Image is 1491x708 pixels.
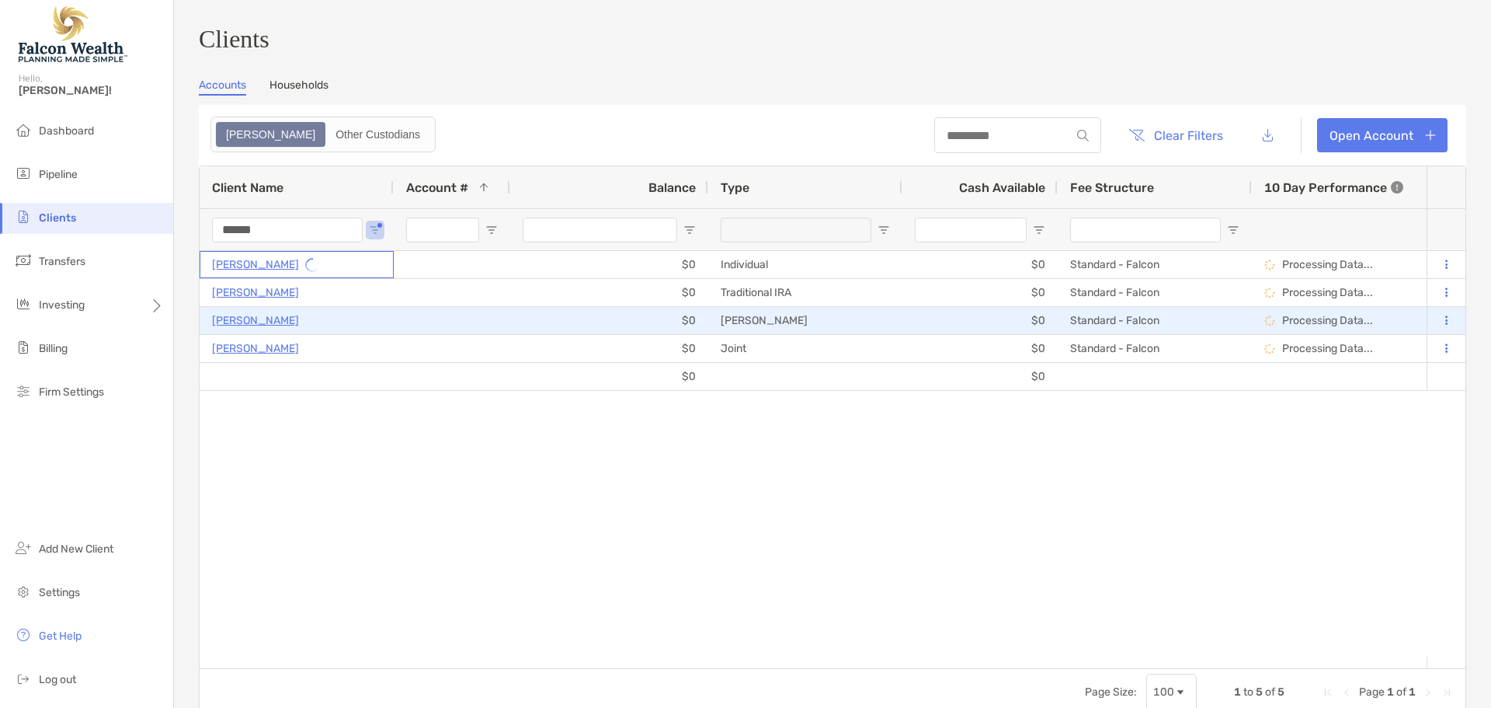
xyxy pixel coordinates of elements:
[708,279,902,306] div: Traditional IRA
[1340,686,1353,699] div: Previous Page
[683,224,696,236] button: Open Filter Menu
[1058,251,1252,278] div: Standard - Falcon
[878,224,890,236] button: Open Filter Menu
[1153,685,1174,699] div: 100
[14,669,33,688] img: logout icon
[1256,685,1263,699] span: 5
[1234,685,1241,699] span: 1
[19,84,164,97] span: [PERSON_NAME]!
[1070,218,1221,242] input: Fee Structure Filter Input
[708,251,902,278] div: Individual
[1282,314,1373,327] p: Processing Data...
[1282,258,1373,271] p: Processing Data...
[39,211,76,225] span: Clients
[510,307,708,334] div: $0
[39,168,78,181] span: Pipeline
[959,180,1045,195] span: Cash Available
[14,539,33,557] img: add_new_client icon
[39,586,80,599] span: Settings
[1033,224,1045,236] button: Open Filter Menu
[14,338,33,357] img: billing icon
[1409,685,1416,699] span: 1
[902,279,1058,306] div: $0
[1243,685,1253,699] span: to
[212,339,299,358] a: [PERSON_NAME]
[199,78,246,96] a: Accounts
[1282,286,1373,299] p: Processing Data...
[648,180,696,195] span: Balance
[39,673,76,686] span: Log out
[708,335,902,362] div: Joint
[1441,686,1453,699] div: Last Page
[369,224,381,236] button: Open Filter Menu
[1264,166,1403,208] div: 10 Day Performance
[902,335,1058,362] div: $0
[14,164,33,183] img: pipeline icon
[902,307,1058,334] div: $0
[1317,118,1448,152] a: Open Account
[14,382,33,400] img: firm-settings icon
[212,180,283,195] span: Client Name
[510,251,708,278] div: $0
[212,311,299,330] a: [PERSON_NAME]
[510,279,708,306] div: $0
[406,218,479,242] input: Account # Filter Input
[212,283,299,302] a: [PERSON_NAME]
[1077,130,1089,141] img: input icon
[406,180,468,195] span: Account #
[1264,344,1275,354] img: Processing Data icon
[39,630,82,643] span: Get Help
[1277,685,1284,699] span: 5
[1359,685,1385,699] span: Page
[1396,685,1406,699] span: of
[210,117,436,152] div: segmented control
[14,251,33,270] img: transfers icon
[19,6,127,62] img: Falcon Wealth Planning Logo
[1058,279,1252,306] div: Standard - Falcon
[217,124,324,145] div: Zoe
[1422,686,1434,699] div: Next Page
[14,582,33,601] img: settings icon
[269,78,328,96] a: Households
[327,124,429,145] div: Other Custodians
[510,363,708,390] div: $0
[1058,335,1252,362] div: Standard - Falcon
[1282,342,1373,355] p: Processing Data...
[212,218,363,242] input: Client Name Filter Input
[915,218,1027,242] input: Cash Available Filter Input
[510,335,708,362] div: $0
[721,180,749,195] span: Type
[1227,224,1239,236] button: Open Filter Menu
[14,626,33,644] img: get-help icon
[14,295,33,313] img: investing icon
[1070,180,1154,195] span: Fee Structure
[1322,686,1334,699] div: First Page
[199,25,1466,54] h3: Clients
[902,363,1058,390] div: $0
[39,298,85,312] span: Investing
[39,255,85,268] span: Transfers
[708,307,902,334] div: [PERSON_NAME]
[39,385,104,399] span: Firm Settings
[1264,316,1275,326] img: Processing Data icon
[14,120,33,139] img: dashboard icon
[212,255,299,274] a: [PERSON_NAME]
[14,208,33,226] img: clients icon
[1265,685,1275,699] span: of
[1058,307,1252,334] div: Standard - Falcon
[39,542,113,556] span: Add New Client
[485,224,498,236] button: Open Filter Menu
[1264,260,1275,270] img: Processing Data icon
[1117,118,1235,152] button: Clear Filters
[1085,685,1137,699] div: Page Size:
[39,124,94,138] span: Dashboard
[523,218,677,242] input: Balance Filter Input
[1387,685,1394,699] span: 1
[39,342,68,355] span: Billing
[1264,288,1275,298] img: Processing Data icon
[902,251,1058,278] div: $0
